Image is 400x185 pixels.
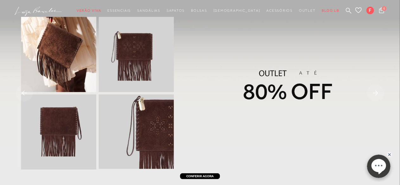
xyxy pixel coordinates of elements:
a: BLOG LB [322,5,339,16]
span: F [366,7,374,14]
span: [DEMOGRAPHIC_DATA] [213,9,260,12]
a: categoryNavScreenReaderText [77,5,101,16]
span: Bolsas [191,9,207,12]
a: categoryNavScreenReaderText [108,5,131,16]
span: Outlet [299,9,316,12]
span: Sapatos [167,9,185,12]
a: categoryNavScreenReaderText [191,5,207,16]
span: 0 [382,6,386,11]
span: Acessórios [267,9,293,12]
span: Essenciais [108,9,131,12]
button: 0 [377,7,386,15]
a: noSubCategoriesText [213,5,260,16]
span: BLOG LB [322,9,339,12]
button: F [364,6,377,16]
a: categoryNavScreenReaderText [137,5,160,16]
a: categoryNavScreenReaderText [267,5,293,16]
span: Verão Viva [77,9,101,12]
a: categoryNavScreenReaderText [299,5,316,16]
a: categoryNavScreenReaderText [167,5,185,16]
span: Sandálias [137,9,160,12]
